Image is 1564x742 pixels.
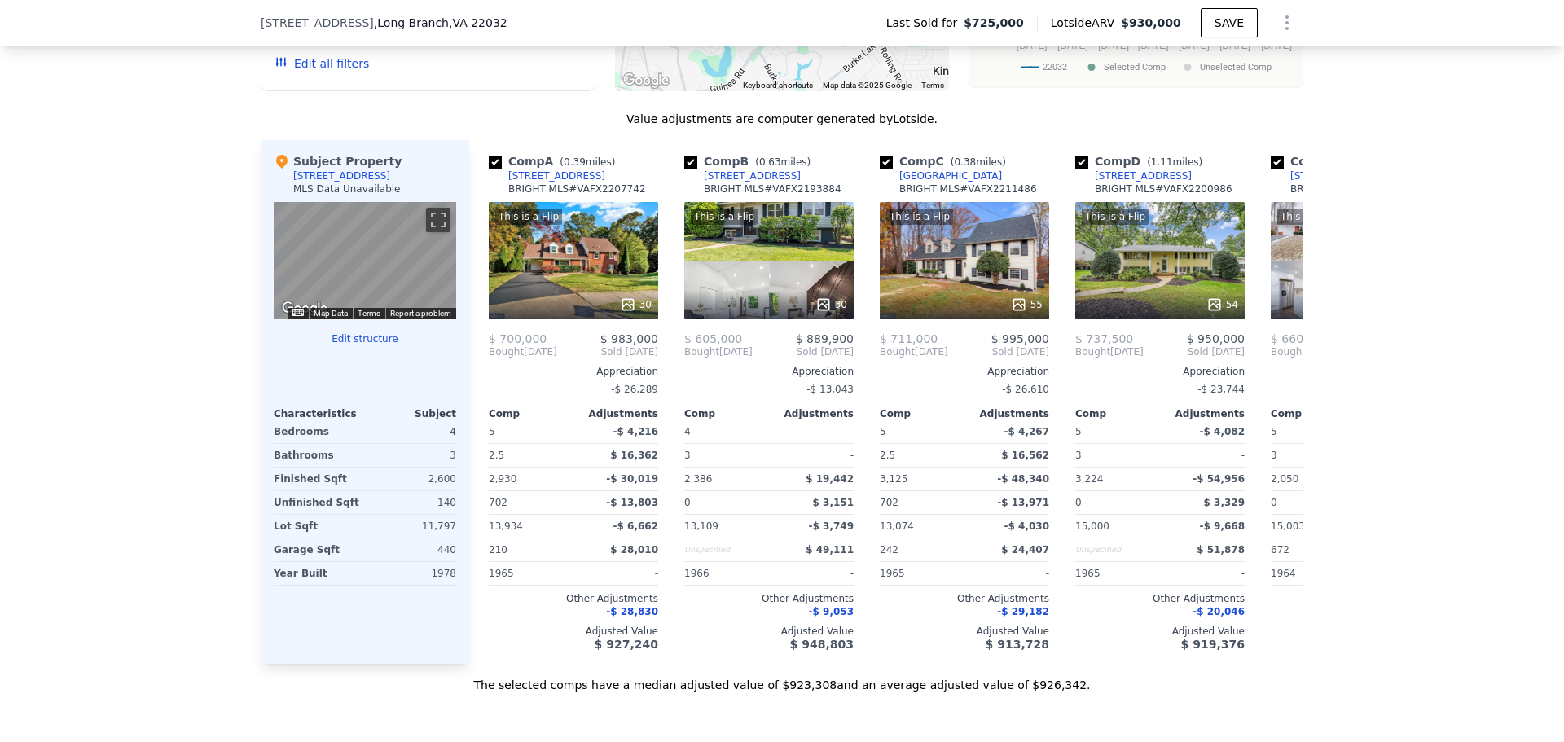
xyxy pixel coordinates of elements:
div: - [772,562,854,585]
img: Google [619,70,673,91]
button: Edit structure [274,332,456,345]
div: [STREET_ADDRESS] [508,169,605,182]
div: Other Adjustments [489,592,658,605]
div: Adjustments [964,407,1049,420]
div: [GEOGRAPHIC_DATA] [899,169,1002,182]
div: - [772,444,854,467]
span: 5 [1075,426,1082,437]
div: Map [274,202,456,319]
div: Comp C [880,153,1013,169]
span: -$ 9,053 [809,606,854,617]
span: 0 [1271,497,1277,508]
a: [STREET_ADDRESS] [684,169,801,182]
span: $ 983,000 [600,332,658,345]
span: Bought [684,345,719,358]
div: Other Adjustments [1075,592,1245,605]
div: Comp E [1271,153,1403,169]
a: [STREET_ADDRESS] [1075,169,1192,182]
div: BRIGHT MLS # VAFX2193884 [704,182,841,195]
div: - [1163,444,1245,467]
span: ( miles) [749,156,817,168]
span: Last Sold for [886,15,964,31]
text: [DATE] [1179,40,1210,51]
a: Open this area in Google Maps (opens a new window) [619,70,673,91]
button: Show Options [1271,7,1303,39]
span: 702 [880,497,898,508]
span: $ 927,240 [595,638,658,651]
div: Lot Sqft [274,515,362,538]
span: -$ 30,019 [606,473,658,485]
span: Lotside ARV [1051,15,1121,31]
div: Adjustments [769,407,854,420]
a: Terms (opens in new tab) [921,81,944,90]
div: Unspecified [1075,538,1157,561]
span: -$ 9,668 [1200,520,1245,532]
div: 55 [1011,296,1043,313]
span: $ 919,376 [1181,638,1245,651]
a: [STREET_ADDRESS] [489,169,605,182]
a: Terms (opens in new tab) [358,309,380,318]
span: 2,386 [684,473,712,485]
div: Bathrooms [274,444,362,467]
div: BRIGHT MLS # VAFX2211486 [899,182,1037,195]
div: - [772,420,854,443]
div: Comp [489,407,573,420]
div: 2.5 [880,444,961,467]
text: Selected Comp [1104,62,1166,72]
div: Adjusted Value [880,625,1049,638]
span: 0.63 [759,156,781,168]
span: 0.38 [954,156,976,168]
span: -$ 4,082 [1200,426,1245,437]
span: Sold [DATE] [753,345,854,358]
div: Appreciation [684,365,854,378]
div: Adjustments [1160,407,1245,420]
div: 1966 [684,562,766,585]
span: 0 [684,497,691,508]
span: Sold [DATE] [557,345,658,358]
div: [STREET_ADDRESS] [704,169,801,182]
span: 13,934 [489,520,523,532]
div: Adjusted Value [684,625,854,638]
div: 1965 [1075,562,1157,585]
div: Appreciation [880,365,1049,378]
span: -$ 26,289 [611,384,658,395]
span: $ 711,000 [880,332,938,345]
div: 1978 [368,562,456,585]
span: $ 700,000 [489,332,547,345]
span: 13,109 [684,520,718,532]
div: Other Adjustments [684,592,854,605]
text: 22032 [1043,62,1067,72]
div: 1964 [1271,562,1352,585]
div: [STREET_ADDRESS] [293,169,390,182]
span: $ 28,010 [610,544,658,555]
span: 15,000 [1075,520,1109,532]
div: Comp B [684,153,817,169]
div: [DATE] [880,345,948,358]
div: 1965 [880,562,961,585]
div: [DATE] [684,345,753,358]
span: $ 660,000 [1271,332,1329,345]
span: , VA 22032 [449,16,507,29]
div: BRIGHT MLS # VAFX2218338 [1290,182,1428,195]
div: This is a Flip [691,209,758,225]
span: -$ 26,610 [1002,384,1049,395]
div: 3 [1075,444,1157,467]
div: This is a Flip [1082,209,1149,225]
div: Year Built [274,562,362,585]
a: Open this area in Google Maps (opens a new window) [278,298,332,319]
text: [DATE] [1098,40,1129,51]
span: $725,000 [964,15,1024,31]
span: 5 [489,426,495,437]
span: $ 3,151 [813,497,854,508]
span: -$ 4,216 [613,426,658,437]
div: This is a Flip [1277,209,1344,225]
div: Comp [1075,407,1160,420]
div: Comp [1271,407,1355,420]
text: [DATE] [1261,40,1292,51]
span: 3,125 [880,473,907,485]
span: -$ 54,956 [1193,473,1245,485]
div: 140 [368,491,456,514]
div: 1965 [489,562,570,585]
span: $ 24,407 [1001,544,1049,555]
span: Bought [1271,345,1306,358]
